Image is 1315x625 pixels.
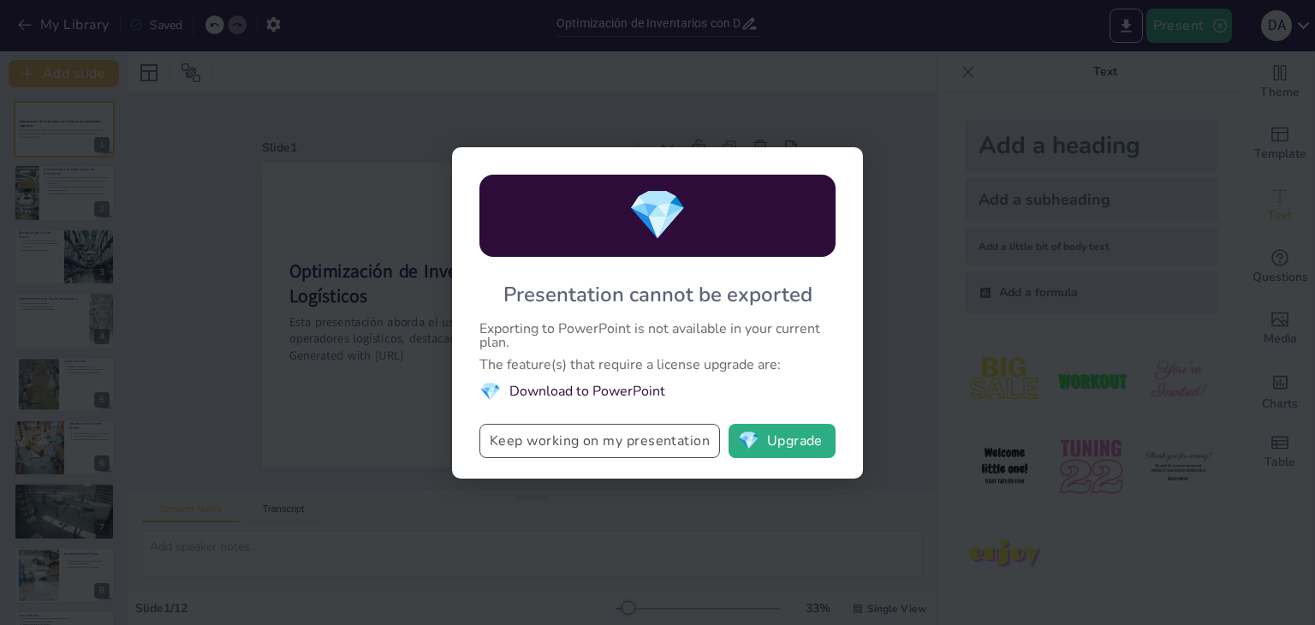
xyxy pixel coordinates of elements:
span: diamond [738,432,759,449]
span: diamond [479,380,501,403]
div: The feature(s) that require a license upgrade are: [479,358,836,372]
div: Presentation cannot be exported [503,281,812,308]
div: Exporting to PowerPoint is not available in your current plan. [479,322,836,349]
li: Download to PowerPoint [479,380,836,403]
button: Keep working on my presentation [479,424,720,458]
span: diamond [628,182,687,248]
button: diamondUpgrade [729,424,836,458]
